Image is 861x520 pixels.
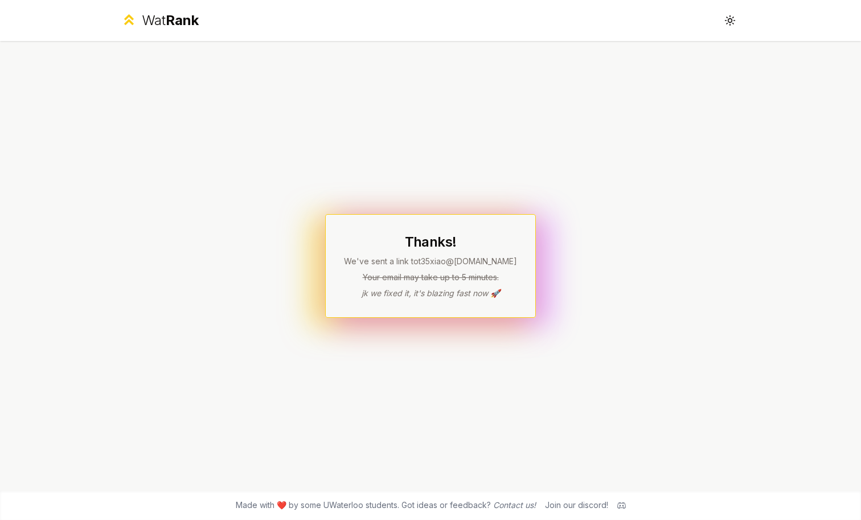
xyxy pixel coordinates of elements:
[545,499,608,511] div: Join our discord!
[121,11,199,30] a: WatRank
[166,12,199,28] span: Rank
[344,256,517,267] p: We've sent a link to t35xiao @[DOMAIN_NAME]
[344,233,517,251] h1: Thanks!
[142,11,199,30] div: Wat
[344,288,517,299] p: jk we fixed it, it's blazing fast now 🚀
[344,272,517,283] p: Your email may take up to 5 minutes.
[236,499,536,511] span: Made with ❤️ by some UWaterloo students. Got ideas or feedback?
[493,500,536,510] a: Contact us!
